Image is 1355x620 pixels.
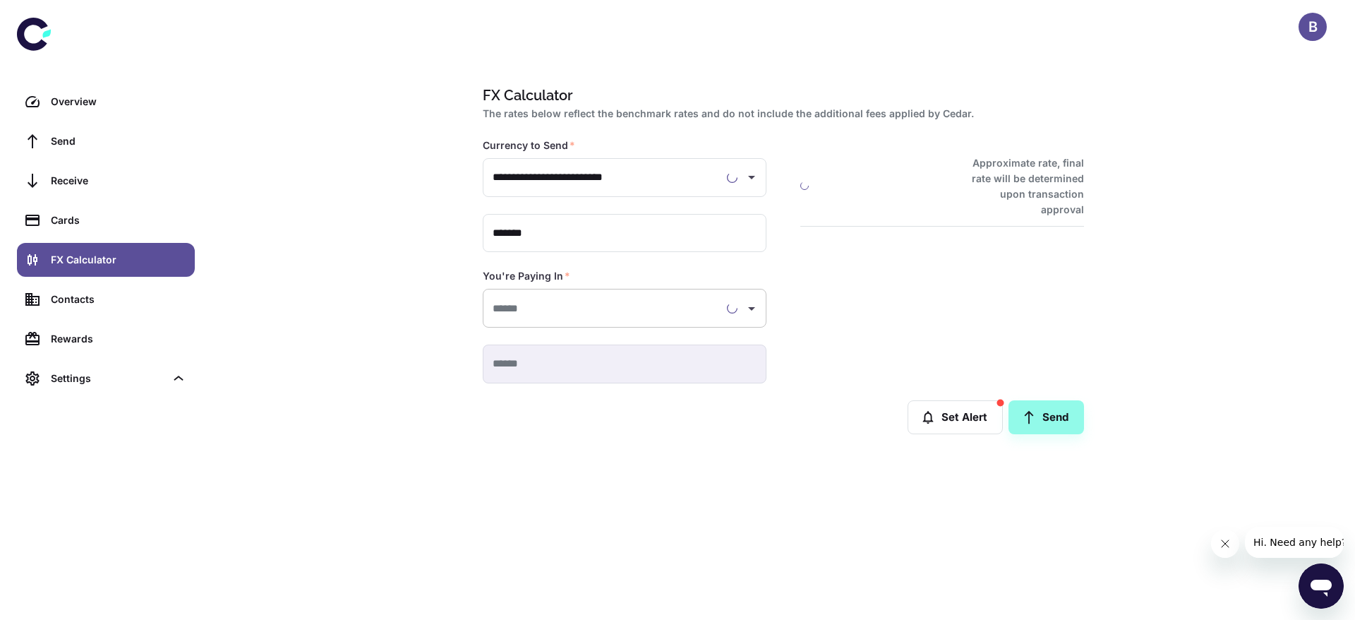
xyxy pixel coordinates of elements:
[483,269,570,283] label: You're Paying In
[51,292,186,307] div: Contacts
[956,155,1084,217] h6: Approximate rate, final rate will be determined upon transaction approval
[17,362,195,395] div: Settings
[17,203,195,237] a: Cards
[483,85,1078,106] h1: FX Calculator
[51,133,186,149] div: Send
[742,299,761,318] button: Open
[908,400,1003,434] button: Set Alert
[51,371,165,386] div: Settings
[8,10,102,21] span: Hi. Need any help?
[17,282,195,316] a: Contacts
[483,138,575,153] label: Currency to Send
[17,164,195,198] a: Receive
[742,167,761,187] button: Open
[51,252,186,268] div: FX Calculator
[17,85,195,119] a: Overview
[1245,527,1344,558] iframe: Message from company
[51,331,186,347] div: Rewards
[1211,530,1239,558] iframe: Close message
[1299,13,1327,41] button: B
[1299,564,1344,609] iframe: Button to launch messaging window
[51,173,186,189] div: Receive
[17,322,195,356] a: Rewards
[17,243,195,277] a: FX Calculator
[51,213,186,228] div: Cards
[17,124,195,158] a: Send
[1008,400,1084,434] a: Send
[51,94,186,109] div: Overview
